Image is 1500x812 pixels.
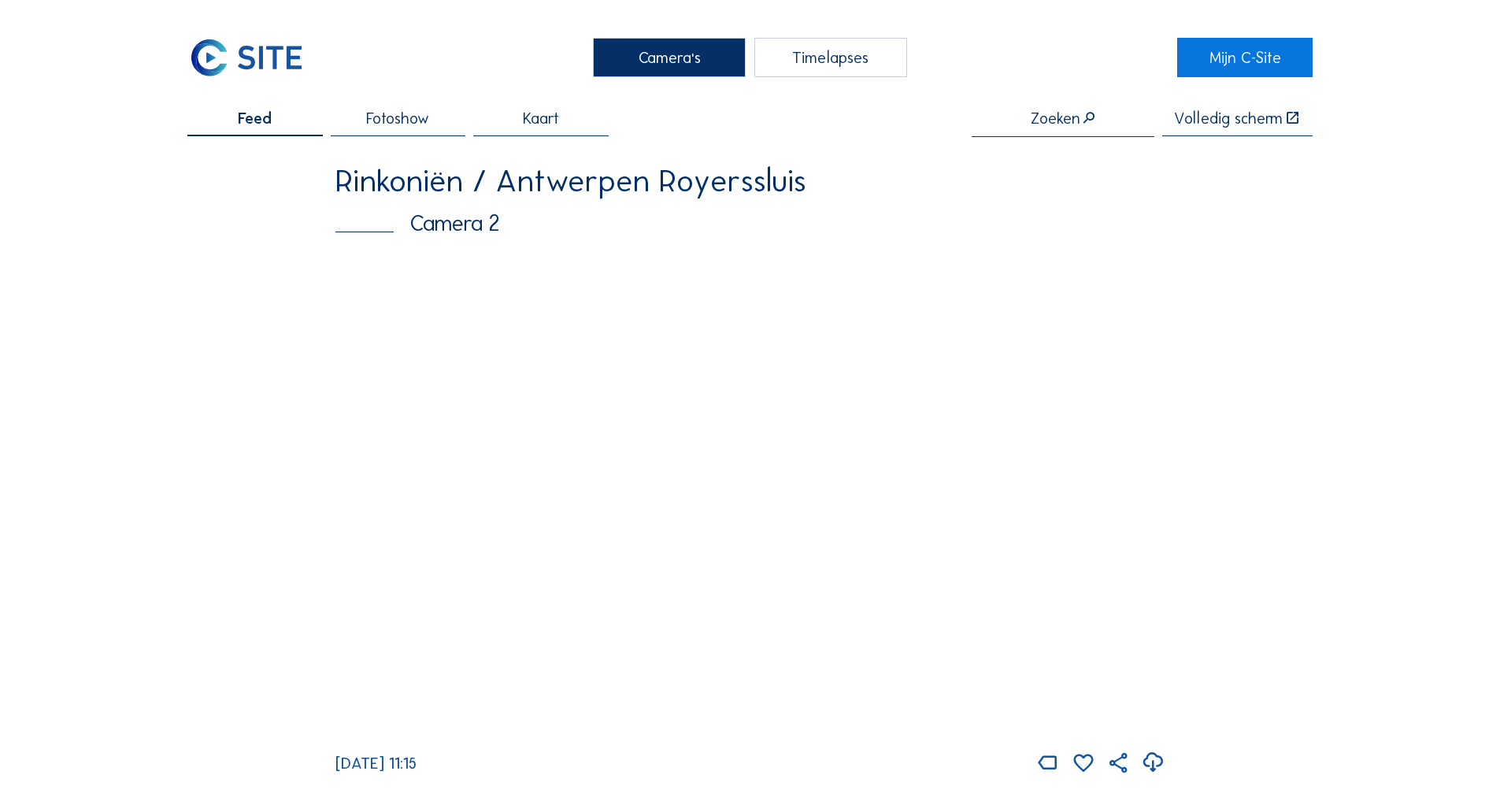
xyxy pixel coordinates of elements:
[1174,110,1283,126] div: Volledig scherm
[593,38,746,77] div: Camera's
[238,110,272,126] span: Feed
[1177,38,1312,77] a: Mijn C-Site
[187,38,306,77] img: C-SITE Logo
[335,253,1165,740] img: Image
[335,754,417,773] span: [DATE] 11:15
[335,165,1165,197] div: Rinkoniën / Antwerpen Royerssluis
[366,110,429,126] span: Fotoshow
[335,212,1165,234] div: Camera 2
[754,38,907,77] div: Timelapses
[523,110,559,126] span: Kaart
[187,38,322,77] a: C-SITE Logo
